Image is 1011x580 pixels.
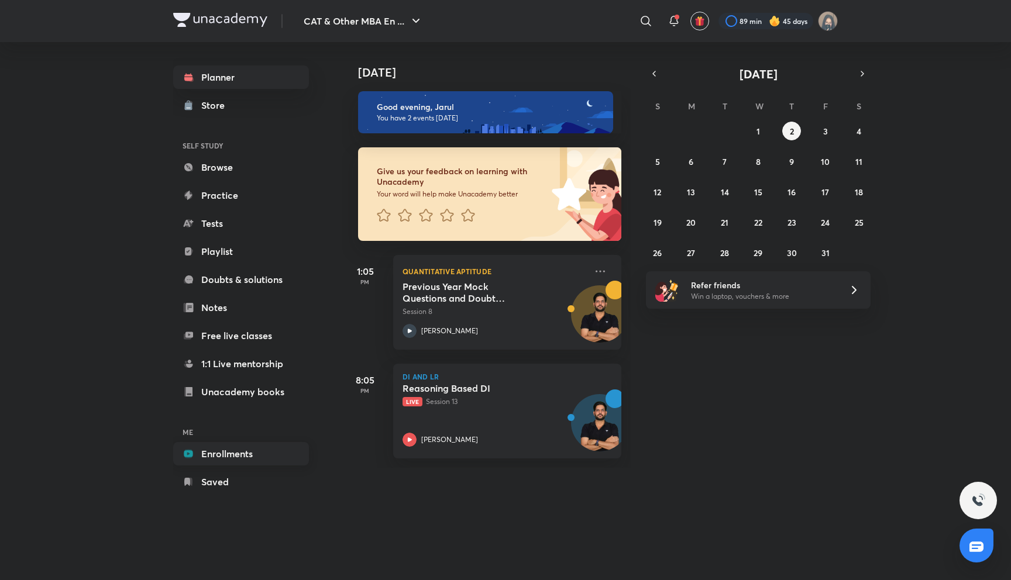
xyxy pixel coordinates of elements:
[691,279,835,291] h6: Refer friends
[173,156,309,179] a: Browse
[740,66,778,82] span: [DATE]
[691,291,835,302] p: Win a laptop, vouchers & more
[823,101,828,112] abbr: Friday
[816,122,835,140] button: October 3, 2025
[342,278,388,285] p: PM
[816,213,835,232] button: October 24, 2025
[688,101,695,112] abbr: Monday
[850,122,868,140] button: October 4, 2025
[788,217,796,228] abbr: October 23, 2025
[687,187,695,198] abbr: October 13, 2025
[850,152,868,171] button: October 11, 2025
[782,213,801,232] button: October 23, 2025
[716,182,734,201] button: October 14, 2025
[358,65,633,80] h4: [DATE]
[787,247,797,258] abbr: October 30, 2025
[297,9,430,33] button: CAT & Other MBA En ...
[173,352,309,375] a: 1:1 Live mentorship
[572,292,628,348] img: Avatar
[782,122,801,140] button: October 2, 2025
[377,113,603,123] p: You have 2 events [DATE]
[789,101,794,112] abbr: Thursday
[648,213,667,232] button: October 19, 2025
[749,213,768,232] button: October 22, 2025
[821,247,830,258] abbr: October 31, 2025
[823,126,828,137] abbr: October 3, 2025
[648,182,667,201] button: October 12, 2025
[173,212,309,235] a: Tests
[818,11,838,31] img: Jarul Jangid
[358,91,613,133] img: evening
[403,281,548,304] h5: Previous Year Mock Questions and Doubt Clearing
[572,401,628,457] img: Avatar
[716,213,734,232] button: October 21, 2025
[721,187,729,198] abbr: October 14, 2025
[971,493,985,508] img: ttu
[173,184,309,207] a: Practice
[682,243,700,262] button: October 27, 2025
[421,434,478,445] p: [PERSON_NAME]
[403,373,612,380] p: DI and LR
[403,264,586,278] p: Quantitative Aptitude
[654,217,662,228] abbr: October 19, 2025
[682,213,700,232] button: October 20, 2025
[855,187,863,198] abbr: October 18, 2025
[655,101,660,112] abbr: Sunday
[755,101,764,112] abbr: Wednesday
[816,152,835,171] button: October 10, 2025
[403,382,548,394] h5: Reasoning Based DI
[682,152,700,171] button: October 6, 2025
[689,156,693,167] abbr: October 6, 2025
[173,380,309,403] a: Unacademy books
[749,182,768,201] button: October 15, 2025
[403,396,586,407] p: Session 13
[173,422,309,442] h6: ME
[855,156,862,167] abbr: October 11, 2025
[173,442,309,465] a: Enrollments
[655,156,660,167] abbr: October 5, 2025
[782,152,801,171] button: October 9, 2025
[720,247,729,258] abbr: October 28, 2025
[855,217,864,228] abbr: October 25, 2025
[173,240,309,263] a: Playlist
[790,126,794,137] abbr: October 2, 2025
[173,324,309,347] a: Free live classes
[857,101,861,112] abbr: Saturday
[749,122,768,140] button: October 1, 2025
[816,243,835,262] button: October 31, 2025
[788,187,796,198] abbr: October 16, 2025
[756,126,760,137] abbr: October 1, 2025
[754,247,762,258] abbr: October 29, 2025
[342,387,388,394] p: PM
[821,156,830,167] abbr: October 10, 2025
[173,296,309,319] a: Notes
[721,217,728,228] abbr: October 21, 2025
[377,102,603,112] h6: Good evening, Jarul
[789,156,794,167] abbr: October 9, 2025
[173,136,309,156] h6: SELF STUDY
[662,65,854,82] button: [DATE]
[850,213,868,232] button: October 25, 2025
[754,217,762,228] abbr: October 22, 2025
[682,182,700,201] button: October 13, 2025
[749,243,768,262] button: October 29, 2025
[654,187,661,198] abbr: October 12, 2025
[403,306,586,317] p: Session 8
[342,373,388,387] h5: 8:05
[686,217,696,228] abbr: October 20, 2025
[756,156,761,167] abbr: October 8, 2025
[403,397,422,406] span: Live
[648,152,667,171] button: October 5, 2025
[173,13,267,30] a: Company Logo
[723,101,727,112] abbr: Tuesday
[769,15,780,27] img: streak
[857,126,861,137] abbr: October 4, 2025
[648,243,667,262] button: October 26, 2025
[201,98,232,112] div: Store
[694,16,705,26] img: avatar
[421,326,478,336] p: [PERSON_NAME]
[850,182,868,201] button: October 18, 2025
[821,187,829,198] abbr: October 17, 2025
[653,247,662,258] abbr: October 26, 2025
[723,156,727,167] abbr: October 7, 2025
